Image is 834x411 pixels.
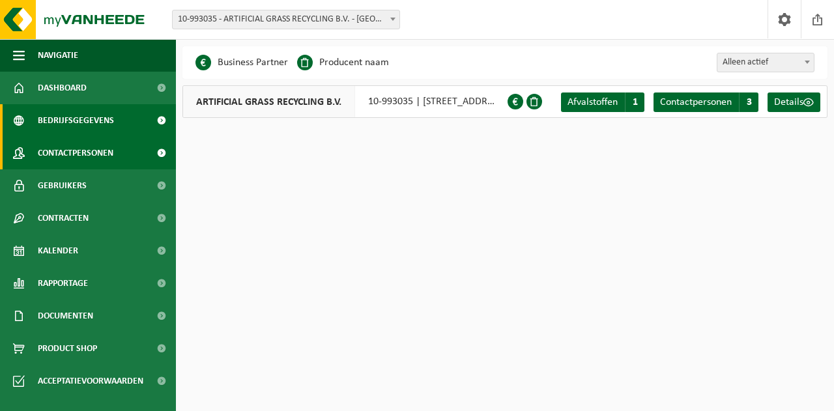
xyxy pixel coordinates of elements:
[182,85,508,118] div: 10-993035 | [STREET_ADDRESS] |
[297,53,389,72] li: Producent naam
[183,86,355,117] span: ARTIFICIAL GRASS RECYCLING B.V.
[38,365,143,397] span: Acceptatievoorwaarden
[625,92,644,112] span: 1
[654,92,758,112] a: Contactpersonen 3
[38,104,114,137] span: Bedrijfsgegevens
[38,300,93,332] span: Documenten
[38,234,78,267] span: Kalender
[195,53,288,72] li: Business Partner
[38,137,113,169] span: Contactpersonen
[768,92,820,112] a: Details
[739,92,758,112] span: 3
[561,92,644,112] a: Afvalstoffen 1
[38,169,87,202] span: Gebruikers
[38,267,88,300] span: Rapportage
[38,332,97,365] span: Product Shop
[38,202,89,234] span: Contracten
[717,53,814,72] span: Alleen actief
[660,97,732,107] span: Contactpersonen
[38,39,78,72] span: Navigatie
[173,10,399,29] span: 10-993035 - ARTIFICIAL GRASS RECYCLING B.V. - AMSTERDAM
[172,10,400,29] span: 10-993035 - ARTIFICIAL GRASS RECYCLING B.V. - AMSTERDAM
[774,97,803,107] span: Details
[717,53,814,72] span: Alleen actief
[568,97,618,107] span: Afvalstoffen
[38,72,87,104] span: Dashboard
